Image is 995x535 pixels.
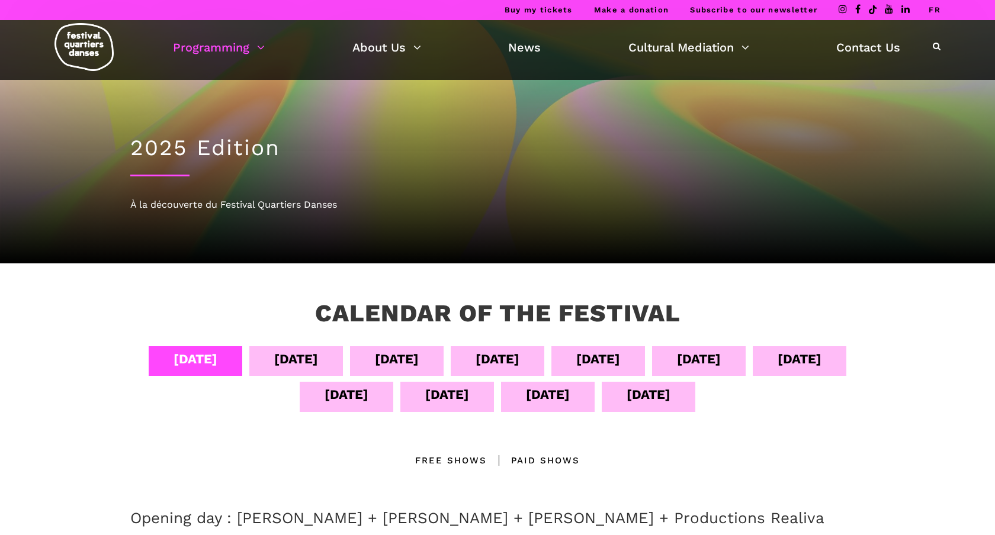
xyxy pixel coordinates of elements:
a: Contact Us [836,37,900,57]
a: Subscribe to our newsletter [690,5,817,14]
div: [DATE] [325,384,368,405]
a: Opening day : [PERSON_NAME] + [PERSON_NAME] + [PERSON_NAME] + Productions Realiva [130,509,824,527]
h3: Calendar of the Festival [315,299,681,328]
div: [DATE] [627,384,670,405]
a: FR [929,5,941,14]
div: [DATE] [174,349,217,369]
a: Programming [173,37,265,57]
a: News [508,37,541,57]
div: [DATE] [677,349,721,369]
div: [DATE] [526,384,570,405]
div: [DATE] [576,349,620,369]
a: About Us [352,37,421,57]
div: Free Shows [415,453,487,468]
a: Cultural Mediation [628,37,749,57]
h1: 2025 Edition [130,135,865,161]
div: [DATE] [476,349,519,369]
div: Paid shows [487,453,580,468]
div: [DATE] [425,384,469,405]
div: [DATE] [778,349,821,369]
div: À la découverte du Festival Quartiers Danses [130,197,865,212]
a: Make a donation [594,5,669,14]
img: logo-fqd-med [54,23,114,71]
a: Buy my tickets [505,5,573,14]
div: [DATE] [375,349,419,369]
div: [DATE] [274,349,318,369]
